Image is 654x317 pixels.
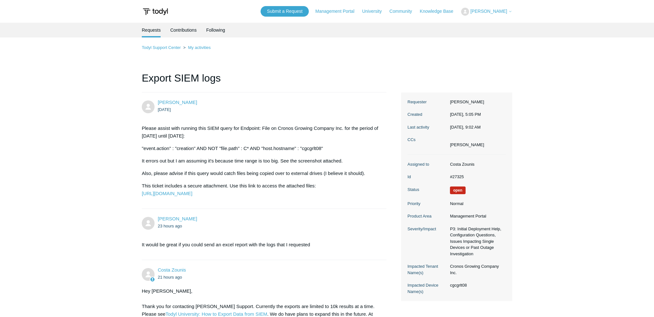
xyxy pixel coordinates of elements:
[420,8,460,15] a: Knowledge Base
[142,170,380,177] p: Also, please advise if this query would catch files being copied over to external drives (I belie...
[158,107,171,112] time: 08/11/2025, 17:05
[407,111,447,118] dt: Created
[407,226,447,232] dt: Severity/Impact
[158,99,197,105] span: Nikolai Zriachev
[158,216,197,221] a: [PERSON_NAME]
[447,174,506,180] dd: #27325
[407,174,447,180] dt: Id
[206,23,225,37] a: Following
[470,9,507,14] span: [PERSON_NAME]
[407,161,447,168] dt: Assigned to
[447,263,506,276] dd: Cronos Growing Company Inc.
[447,161,506,168] dd: Costa Zounis
[461,8,512,16] button: [PERSON_NAME]
[450,142,484,148] li: Nikolai Zriachev
[450,125,481,130] time: 08/12/2025, 09:02
[158,275,182,280] time: 08/11/2025, 18:53
[142,45,181,50] a: Todyl Support Center
[407,124,447,131] dt: Last activity
[407,213,447,219] dt: Product Area
[142,6,169,18] img: Todyl Support Center Help Center home page
[158,216,197,221] span: Nikolai Zriachev
[142,182,380,197] p: This ticket includes a secure attachment. Use this link to access the attached files:
[158,224,182,228] time: 08/11/2025, 17:17
[407,137,447,143] dt: CCs
[142,70,386,92] h1: Export SIEM logs
[407,201,447,207] dt: Priority
[390,8,419,15] a: Community
[142,145,380,152] p: "event.action" : "creation" AND NOT "file.path" : C* AND "host.hostname" : "cgcgrlt08"
[450,112,481,117] time: 08/11/2025, 17:05
[142,23,161,37] li: Requests
[447,282,506,289] dd: cgcgrlt08
[447,213,506,219] dd: Management Portal
[407,263,447,276] dt: Impacted Tenant Name(s)
[450,186,466,194] span: We are working on a response for you
[407,99,447,105] dt: Requester
[362,8,388,15] a: University
[158,267,186,273] a: Costa Zounis
[170,23,197,37] a: Contributions
[142,157,380,165] p: It errors out but I am assuming it's because time range is too big. See the screenshot attached.
[188,45,211,50] a: My activities
[165,311,267,317] a: Todyl University: How to Export Data from SIEM
[142,241,380,249] p: It would be great if you could send an excel report with the logs that I requested
[407,282,447,295] dt: Impacted Device Name(s)
[447,99,506,105] dd: [PERSON_NAME]
[142,191,192,196] a: [URL][DOMAIN_NAME]
[158,99,197,105] a: [PERSON_NAME]
[142,45,182,50] li: Todyl Support Center
[447,201,506,207] dd: Normal
[261,6,309,17] a: Submit a Request
[316,8,361,15] a: Management Portal
[142,124,380,140] p: Please assist with running this SIEM query for Endpoint: File on Cronos Growing Company Inc. for ...
[182,45,211,50] li: My activities
[447,226,506,257] dd: P3: Initial Deployment Help, Configuration Questions, Issues Impacting Single Devices or Past Out...
[407,186,447,193] dt: Status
